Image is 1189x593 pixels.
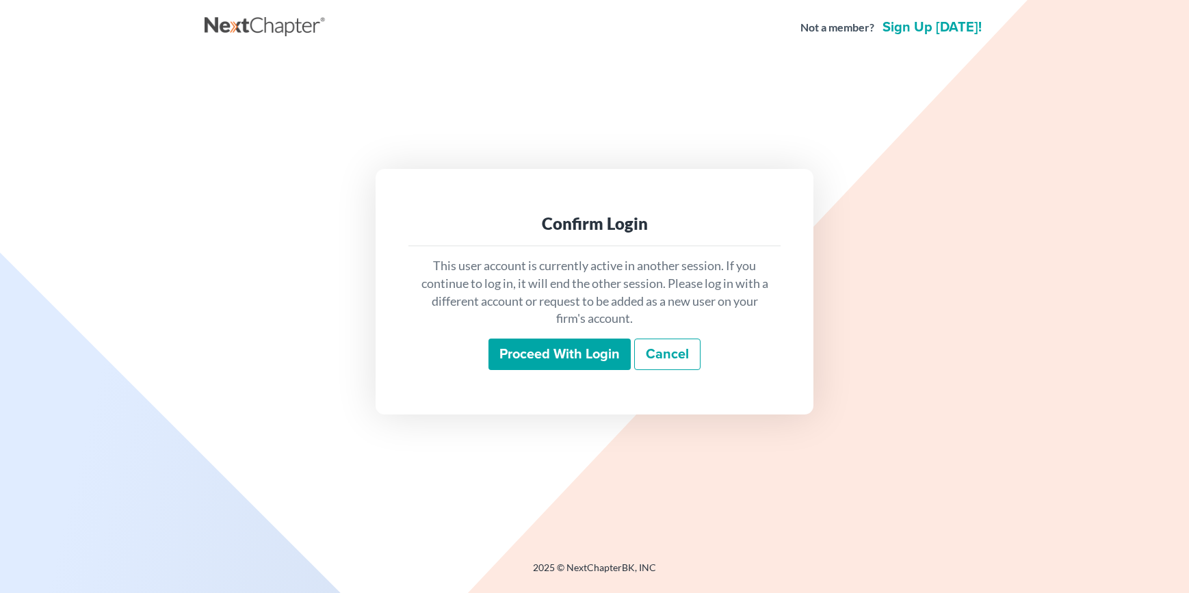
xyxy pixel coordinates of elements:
strong: Not a member? [800,20,874,36]
div: 2025 © NextChapterBK, INC [205,561,984,585]
a: Cancel [634,339,701,370]
div: Confirm Login [419,213,770,235]
a: Sign up [DATE]! [880,21,984,34]
input: Proceed with login [488,339,631,370]
p: This user account is currently active in another session. If you continue to log in, it will end ... [419,257,770,328]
